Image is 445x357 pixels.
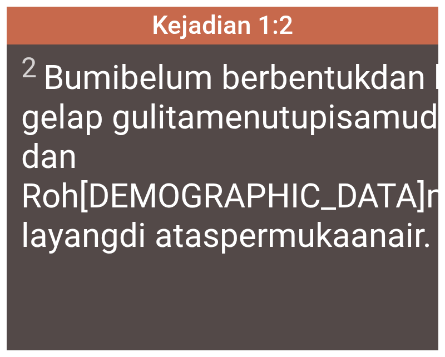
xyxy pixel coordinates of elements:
[423,216,432,255] wh4325: .
[119,216,432,255] wh7363: di atas
[152,10,293,40] span: Kejadian 1:2
[21,52,37,84] sup: 2
[220,216,432,255] wh5921: permukaan
[387,216,432,255] wh6440: air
